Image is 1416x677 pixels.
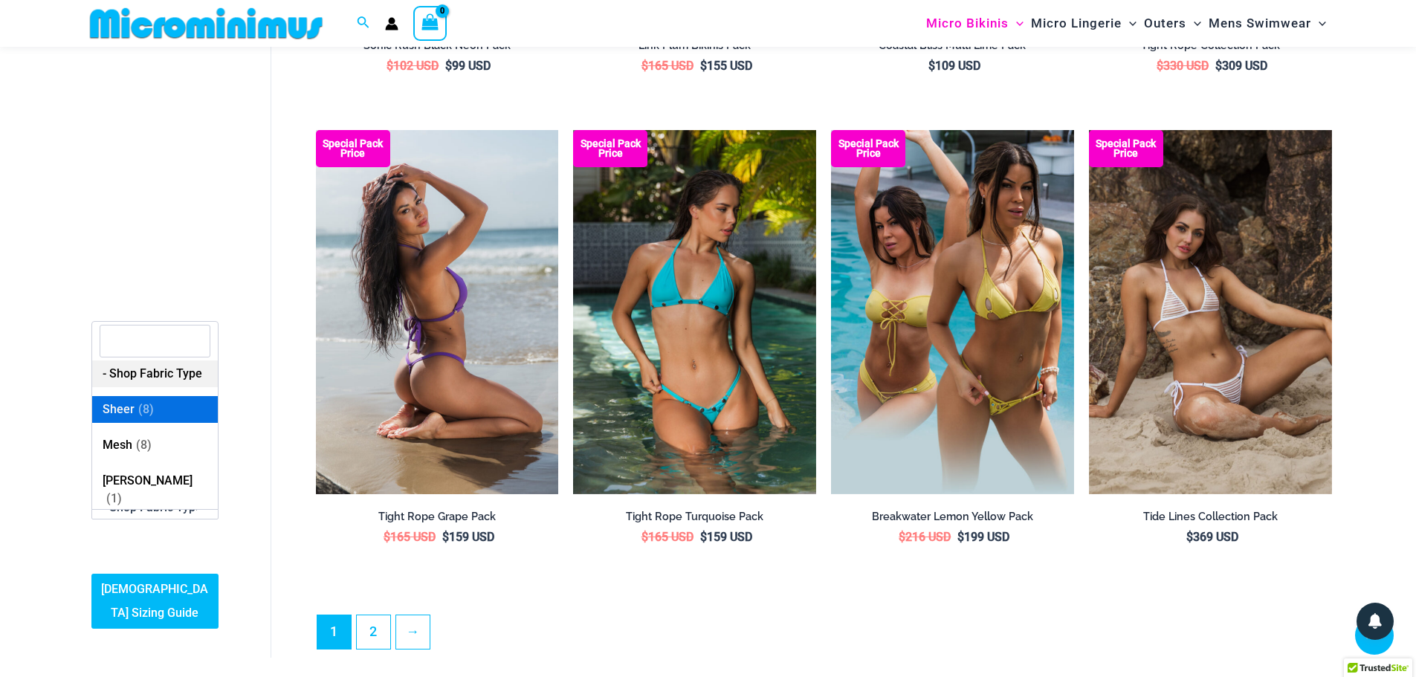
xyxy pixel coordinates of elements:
a: Breakwater Lemon Yellow Pack [831,510,1074,529]
h2: Tide Lines Collection Pack [1089,510,1332,524]
b: Special Pack Price [1089,139,1163,158]
span: $ [387,59,393,73]
a: Coastal Bliss Multi Lime Pack [831,39,1074,58]
span: Micro Lingerie [1031,4,1122,42]
a: View Shopping Cart, empty [413,6,447,40]
a: Account icon link [385,17,398,30]
img: Tight Rope Grape 319 Tri Top 4212 Micro Bottom 03 [316,130,559,494]
span: Mesh [103,436,155,454]
span: $ [641,530,648,544]
span: 8 [140,438,147,452]
span: $ [700,530,707,544]
bdi: 159 USD [700,530,752,544]
a: Tide Lines Collection Pack [1089,510,1332,529]
span: $ [899,530,905,544]
bdi: 309 USD [1215,59,1267,73]
bdi: 165 USD [641,59,694,73]
bdi: 155 USD [700,59,752,73]
span: Sheer [103,401,158,418]
a: Tight Rope Grape Pack [316,510,559,529]
a: [DEMOGRAPHIC_DATA] Sizing Guide [91,574,219,629]
a: Breakwater Lemon Yellow Bikini Pack Breakwater Lemon Yellow Bikini Pack 2Breakwater Lemon Yellow ... [831,130,1074,494]
span: $ [1157,59,1163,73]
bdi: 369 USD [1186,530,1238,544]
span: Micro Bikinis [926,4,1009,42]
bdi: 99 USD [445,59,491,73]
a: OutersMenu ToggleMenu Toggle [1140,4,1205,42]
span: Outers [1144,4,1186,42]
span: $ [442,530,449,544]
b: Special Pack Price [573,139,647,158]
a: Page 2 [357,615,390,649]
nav: Site Navigation [920,2,1333,45]
img: Tide Lines White 308 Tri Top 470 Thong 07 [1089,130,1332,494]
span: Page 1 [317,615,351,649]
b: Special Pack Price [316,139,390,158]
a: Micro LingerieMenu ToggleMenu Toggle [1027,4,1140,42]
span: Menu Toggle [1122,4,1137,42]
nav: Product Pagination [316,615,1332,658]
a: Mens SwimwearMenu ToggleMenu Toggle [1205,4,1330,42]
span: ( ) [106,490,122,508]
iframe: TrustedSite Certified [91,12,225,309]
a: Tight Rope Collection Pack [1089,39,1332,58]
span: [PERSON_NAME] [103,472,207,508]
span: $ [445,59,452,73]
img: Breakwater Lemon Yellow Bikini Pack [831,130,1074,494]
span: Mens Swimwear [1209,4,1311,42]
h2: Tight Rope Turquoise Pack [573,510,816,524]
a: Link Plum Bikinis Pack [573,39,816,58]
img: Tight Rope Turquoise 319 Tri Top 4228 Thong Bottom 02 [573,130,816,494]
bdi: 102 USD [387,59,439,73]
bdi: 165 USD [384,530,436,544]
span: $ [1186,530,1193,544]
bdi: 165 USD [641,530,694,544]
a: Sonic Rush Black Neon Pack [316,39,559,58]
bdi: 199 USD [957,530,1009,544]
span: Menu Toggle [1186,4,1201,42]
span: $ [700,59,707,73]
a: Tight Rope Grape 319 Tri Top 4212 Micro Bottom 02 Tight Rope Grape 319 Tri Top 4212 Micro Bottom ... [316,130,559,494]
span: $ [384,530,390,544]
bdi: 159 USD [442,530,494,544]
b: Special Pack Price [831,139,905,158]
span: $ [928,59,935,73]
a: Micro BikinisMenu ToggleMenu Toggle [922,4,1027,42]
a: Search icon link [357,14,370,33]
span: $ [641,59,648,73]
a: Tight Rope Turquoise 319 Tri Top 4228 Thong Bottom 02 Tight Rope Turquoise 319 Tri Top 4228 Thong... [573,130,816,494]
bdi: 109 USD [928,59,980,73]
bdi: 330 USD [1157,59,1209,73]
span: - Shop Fabric Type [103,365,202,383]
h2: Tight Rope Grape Pack [316,510,559,524]
a: Tight Rope Turquoise Pack [573,510,816,529]
span: $ [957,530,964,544]
span: 8 [143,402,149,416]
span: $ [1215,59,1222,73]
a: Tide Lines White 308 Tri Top 470 Thong 07 Tide Lines Black 308 Tri Top 480 Micro 01Tide Lines Bla... [1089,130,1332,494]
span: ( ) [136,436,152,454]
span: Menu Toggle [1311,4,1326,42]
span: Menu Toggle [1009,4,1024,42]
h2: Breakwater Lemon Yellow Pack [831,510,1074,524]
a: → [396,615,430,649]
span: ( ) [138,401,154,418]
bdi: 216 USD [899,530,951,544]
img: MM SHOP LOGO FLAT [84,7,329,40]
span: 1 [111,491,117,505]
